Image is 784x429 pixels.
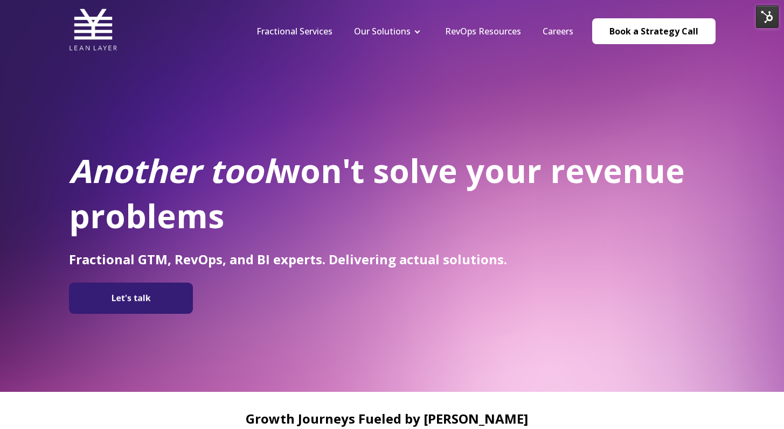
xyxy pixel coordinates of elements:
div: Navigation Menu [246,25,584,37]
h2: Growth Journeys Fueled by [PERSON_NAME] [69,411,705,426]
span: won't solve your revenue problems [69,149,685,238]
a: RevOps Resources [445,25,521,37]
img: HubSpot Tools Menu Toggle [756,5,779,28]
a: Careers [543,25,573,37]
em: Another tool [69,149,273,193]
img: Let's talk [74,287,188,310]
span: Fractional GTM, RevOps, and BI experts. Delivering actual solutions. [69,250,507,268]
a: Book a Strategy Call [592,18,716,44]
a: Our Solutions [354,25,411,37]
img: Lean Layer Logo [69,5,117,54]
a: Fractional Services [256,25,332,37]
